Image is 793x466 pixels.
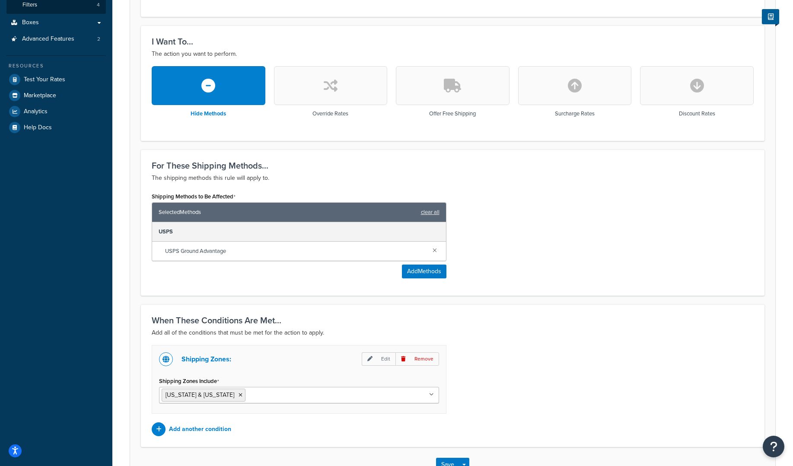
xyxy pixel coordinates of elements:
a: Boxes [6,15,106,31]
h3: Discount Rates [679,111,715,117]
span: USPS Ground Advantage [165,245,426,257]
p: The action you want to perform. [152,49,754,59]
button: Show Help Docs [762,9,779,24]
span: Help Docs [24,124,52,131]
p: Add all of the conditions that must be met for the action to apply. [152,328,754,338]
a: Marketplace [6,88,106,103]
span: Advanced Features [22,35,74,43]
p: The shipping methods this rule will apply to. [152,173,754,183]
span: Marketplace [24,92,56,99]
button: AddMethods [402,265,446,278]
label: Shipping Methods to Be Affected [152,193,236,200]
div: USPS [152,222,446,242]
a: Test Your Rates [6,72,106,87]
p: Add another condition [169,423,231,435]
p: Shipping Zones: [182,353,231,365]
span: [US_STATE] & [US_STATE] [166,390,234,399]
a: Advanced Features2 [6,31,106,47]
a: Analytics [6,104,106,119]
span: 4 [97,1,100,9]
h3: For These Shipping Methods... [152,161,754,170]
div: Resources [6,62,106,70]
h3: When These Conditions Are Met... [152,316,754,325]
h3: I Want To... [152,37,754,46]
li: Advanced Features [6,31,106,47]
a: Help Docs [6,120,106,135]
span: Analytics [24,108,48,115]
span: Selected Methods [159,206,417,218]
span: Test Your Rates [24,76,65,83]
button: Open Resource Center [763,436,784,457]
span: Boxes [22,19,39,26]
label: Shipping Zones Include [159,378,219,385]
h3: Override Rates [312,111,348,117]
p: Edit [362,352,395,366]
a: clear all [421,206,439,218]
span: 2 [97,35,100,43]
h3: Hide Methods [191,111,226,117]
h3: Surcharge Rates [555,111,595,117]
p: Remove [395,352,439,366]
h3: Offer Free Shipping [429,111,476,117]
span: Filters [22,1,37,9]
